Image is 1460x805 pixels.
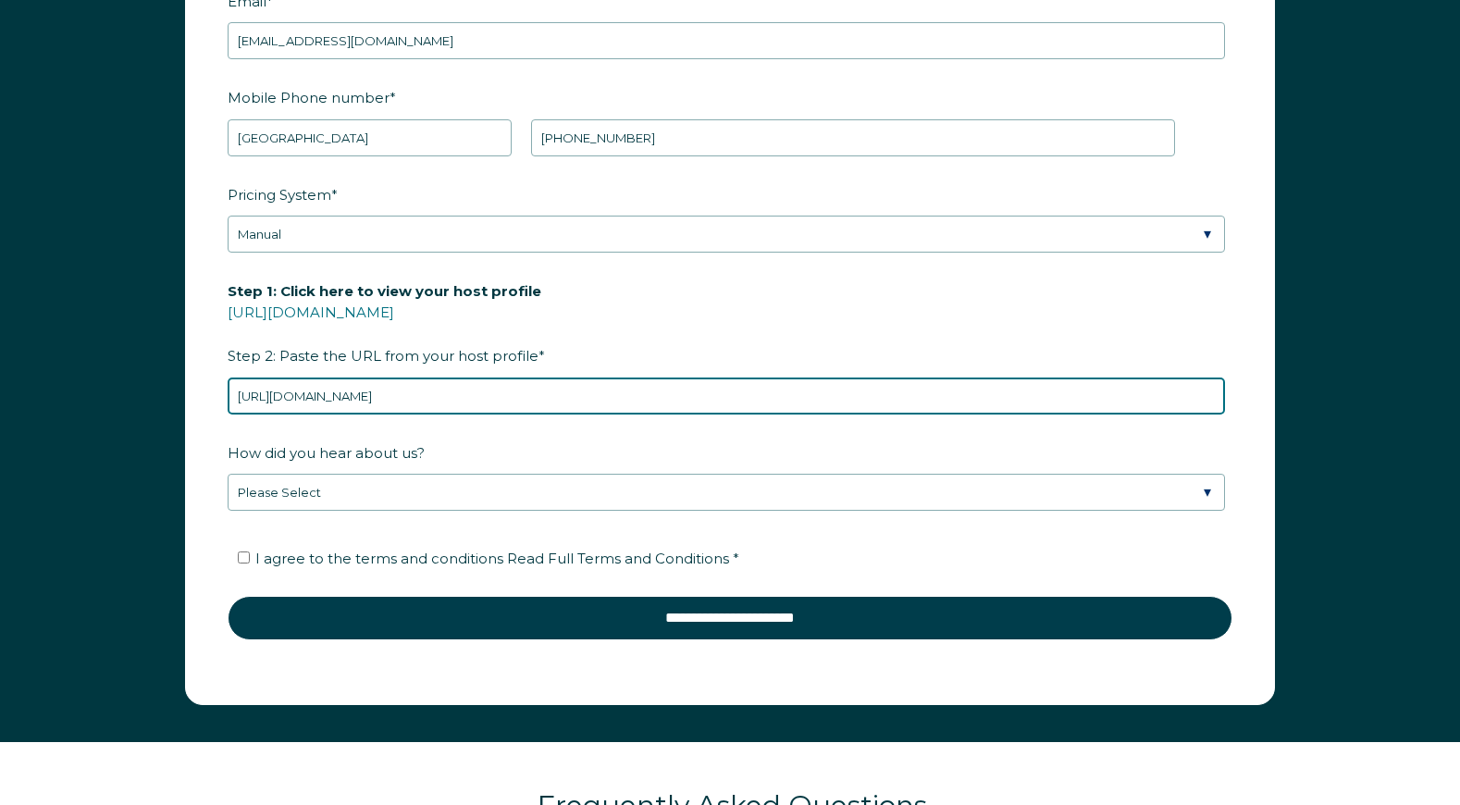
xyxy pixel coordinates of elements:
input: I agree to the terms and conditions Read Full Terms and Conditions * [238,551,250,563]
span: Pricing System [228,180,331,209]
a: Read Full Terms and Conditions [503,550,733,567]
span: Step 2: Paste the URL from your host profile [228,277,541,370]
input: airbnb.com/users/show/12345 [228,378,1225,415]
span: How did you hear about us? [228,439,425,467]
span: Step 1: Click here to view your host profile [228,277,541,305]
span: Mobile Phone number [228,83,390,112]
a: [URL][DOMAIN_NAME] [228,303,394,321]
span: I agree to the terms and conditions [255,550,739,567]
span: Read Full Terms and Conditions [507,550,729,567]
